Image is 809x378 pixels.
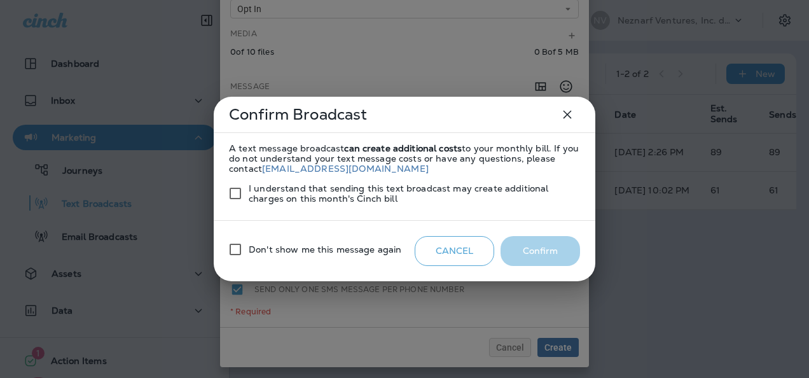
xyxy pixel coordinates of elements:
[249,183,570,204] span: I understand that sending this text broadcast may create additional charges on this month's Cinch...
[229,109,367,120] p: Confirm Broadcast
[229,143,580,174] p: A text message broadcast to your monthly bill. If you do not understand your text message costs o...
[249,244,401,255] span: Don't show me this message again
[344,143,462,154] strong: can create additional costs
[415,236,494,266] button: Cancel
[555,102,580,127] button: close
[262,163,429,174] a: [EMAIL_ADDRESS][DOMAIN_NAME]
